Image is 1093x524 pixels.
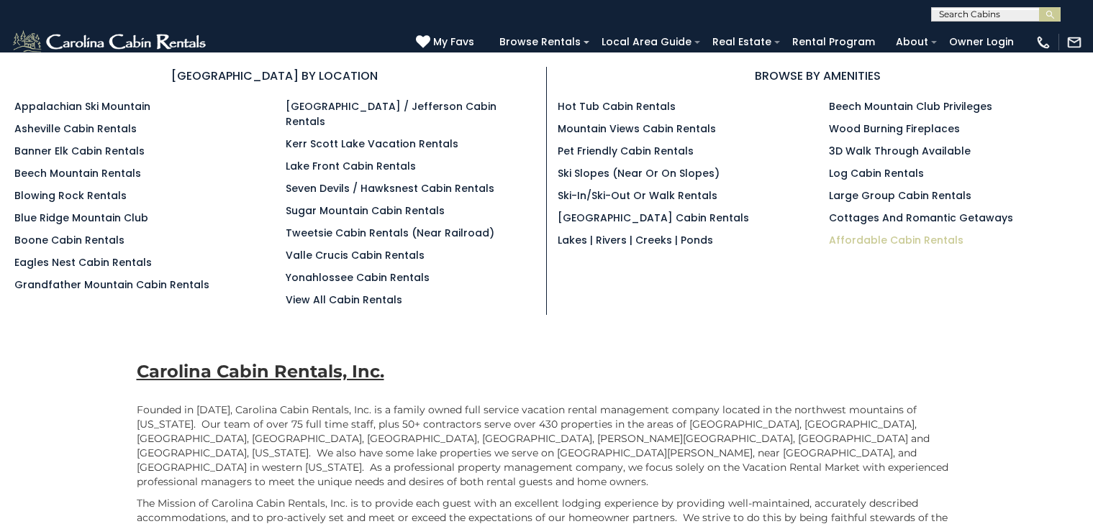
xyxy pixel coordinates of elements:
[829,188,971,203] a: Large Group Cabin Rentals
[558,99,676,114] a: Hot Tub Cabin Rentals
[492,31,588,53] a: Browse Rentals
[14,166,141,180] a: Beech Mountain Rentals
[558,166,720,180] a: Ski Slopes (Near or On Slopes)
[14,144,145,158] a: Banner Elk Cabin Rentals
[286,293,402,307] a: View All Cabin Rentals
[558,211,749,225] a: [GEOGRAPHIC_DATA] Cabin Rentals
[889,31,935,53] a: About
[286,99,496,129] a: [GEOGRAPHIC_DATA] / Jefferson Cabin Rentals
[137,361,384,382] b: Carolina Cabin Rentals, Inc.
[286,226,494,240] a: Tweetsie Cabin Rentals (Near Railroad)
[286,159,416,173] a: Lake Front Cabin Rentals
[1066,35,1082,50] img: mail-regular-white.png
[14,277,209,292] a: Grandfather Mountain Cabin Rentals
[286,203,445,218] a: Sugar Mountain Cabin Rentals
[785,31,882,53] a: Rental Program
[705,31,779,53] a: Real Estate
[14,211,148,225] a: Blue Ridge Mountain Club
[829,233,963,247] a: Affordable Cabin Rentals
[558,233,713,247] a: Lakes | Rivers | Creeks | Ponds
[1035,35,1051,50] img: phone-regular-white.png
[829,121,960,136] a: Wood Burning Fireplaces
[558,121,716,136] a: Mountain Views Cabin Rentals
[286,181,494,196] a: Seven Devils / Hawksnest Cabin Rentals
[286,248,425,262] a: Valle Crucis Cabin Rentals
[11,28,210,57] img: White-1-2.png
[829,211,1013,225] a: Cottages and Romantic Getaways
[433,35,474,50] span: My Favs
[137,403,957,489] p: Founded in [DATE], Carolina Cabin Rentals, Inc. is a family owned full service vacation rental ma...
[558,188,717,203] a: Ski-in/Ski-Out or Walk Rentals
[14,67,535,85] h3: [GEOGRAPHIC_DATA] BY LOCATION
[942,31,1021,53] a: Owner Login
[558,67,1079,85] h3: BROWSE BY AMENITIES
[594,31,699,53] a: Local Area Guide
[416,35,478,50] a: My Favs
[558,144,694,158] a: Pet Friendly Cabin Rentals
[14,255,152,270] a: Eagles Nest Cabin Rentals
[14,233,124,247] a: Boone Cabin Rentals
[286,270,430,285] a: Yonahlossee Cabin Rentals
[829,166,924,180] a: Log Cabin Rentals
[286,137,458,151] a: Kerr Scott Lake Vacation Rentals
[14,188,127,203] a: Blowing Rock Rentals
[829,144,971,158] a: 3D Walk Through Available
[14,121,137,136] a: Asheville Cabin Rentals
[14,99,150,114] a: Appalachian Ski Mountain
[829,99,992,114] a: Beech Mountain Club Privileges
